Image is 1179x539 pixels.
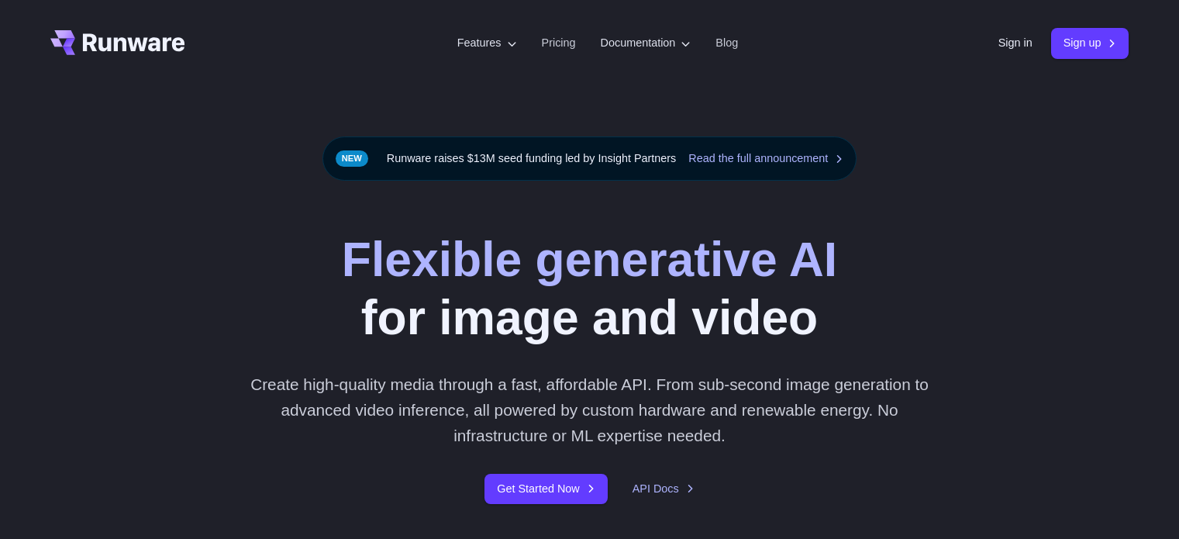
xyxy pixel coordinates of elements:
[1051,28,1129,58] a: Sign up
[342,230,837,347] h1: for image and video
[998,34,1032,52] a: Sign in
[322,136,857,181] div: Runware raises $13M seed funding led by Insight Partners
[633,480,695,498] a: API Docs
[244,371,935,449] p: Create high-quality media through a fast, affordable API. From sub-second image generation to adv...
[50,30,185,55] a: Go to /
[715,34,738,52] a: Blog
[542,34,576,52] a: Pricing
[601,34,691,52] label: Documentation
[484,474,607,504] a: Get Started Now
[688,150,843,168] a: Read the full announcement
[457,34,517,52] label: Features
[342,232,837,286] strong: Flexible generative AI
